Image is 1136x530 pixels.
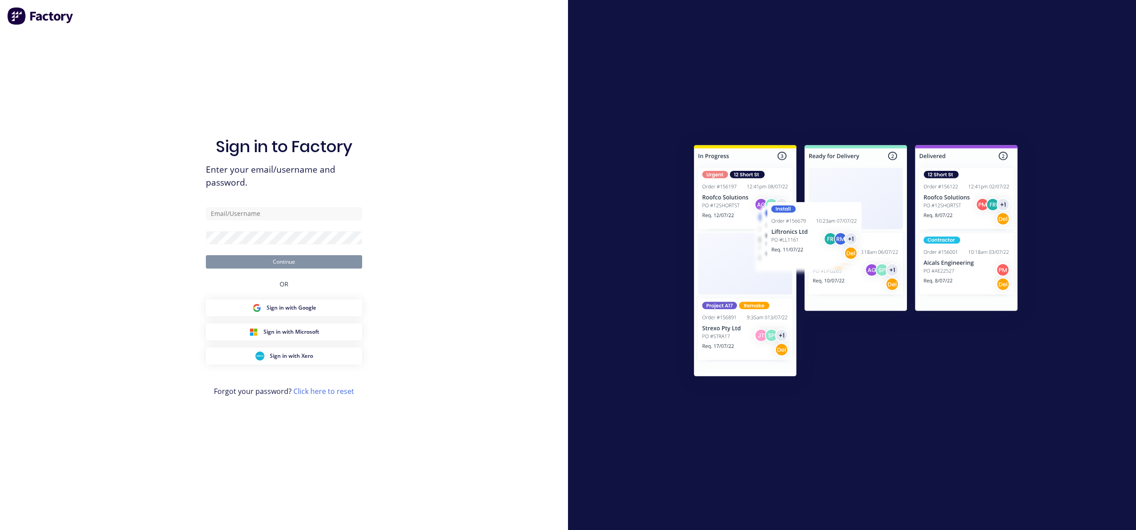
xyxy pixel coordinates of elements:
button: Google Sign inSign in with Google [206,299,362,316]
span: Forgot your password? [214,386,354,397]
button: Continue [206,255,362,269]
div: OR [280,269,288,299]
img: Google Sign in [252,303,261,312]
a: Click here to reset [293,386,354,396]
input: Email/Username [206,207,362,220]
img: Sign in [674,127,1037,397]
img: Microsoft Sign in [249,327,258,336]
span: Sign in with Microsoft [263,328,319,336]
img: Factory [7,7,74,25]
h1: Sign in to Factory [216,137,352,156]
img: Xero Sign in [255,352,264,360]
span: Sign in with Google [267,304,316,312]
span: Enter your email/username and password. [206,163,362,189]
button: Microsoft Sign inSign in with Microsoft [206,323,362,340]
button: Xero Sign inSign in with Xero [206,348,362,364]
span: Sign in with Xero [270,352,313,360]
